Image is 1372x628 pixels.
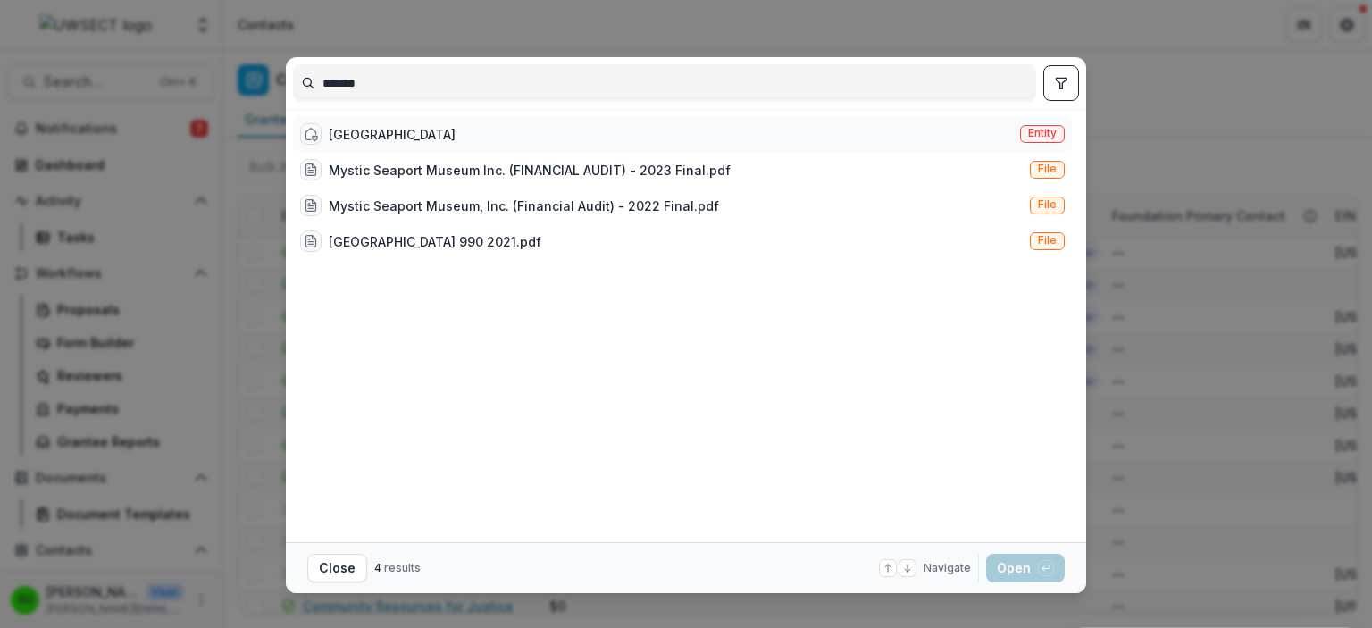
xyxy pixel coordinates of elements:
[374,561,381,574] span: 4
[1028,127,1057,139] span: Entity
[329,125,456,144] div: [GEOGRAPHIC_DATA]
[329,232,541,251] div: [GEOGRAPHIC_DATA] 990 2021.pdf
[1038,198,1057,211] span: File
[1038,234,1057,247] span: File
[986,554,1065,582] button: Open
[1038,163,1057,175] span: File
[1043,65,1079,101] button: toggle filters
[329,161,731,180] div: Mystic Seaport Museum Inc. (FINANCIAL AUDIT) - 2023 Final.pdf
[307,554,367,582] button: Close
[924,560,971,576] span: Navigate
[329,197,719,215] div: Mystic Seaport Museum, Inc. (Financial Audit) - 2022 Final.pdf
[384,561,421,574] span: results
